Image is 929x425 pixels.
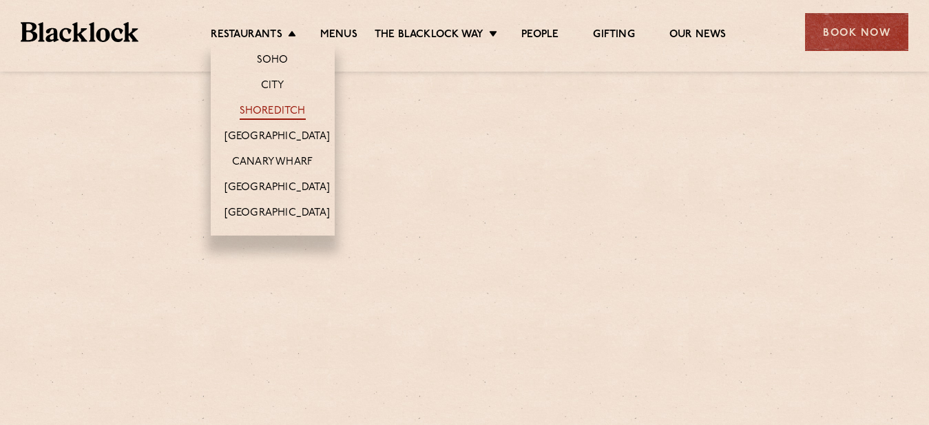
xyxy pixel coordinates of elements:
[225,207,330,222] a: [GEOGRAPHIC_DATA]
[225,130,330,145] a: [GEOGRAPHIC_DATA]
[805,13,908,51] div: Book Now
[257,54,289,69] a: Soho
[211,28,282,43] a: Restaurants
[669,28,727,43] a: Our News
[593,28,634,43] a: Gifting
[240,105,306,120] a: Shoreditch
[21,22,138,42] img: BL_Textured_Logo-footer-cropped.svg
[375,28,483,43] a: The Blacklock Way
[261,79,284,94] a: City
[232,156,313,171] a: Canary Wharf
[320,28,357,43] a: Menus
[521,28,559,43] a: People
[225,181,330,196] a: [GEOGRAPHIC_DATA]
